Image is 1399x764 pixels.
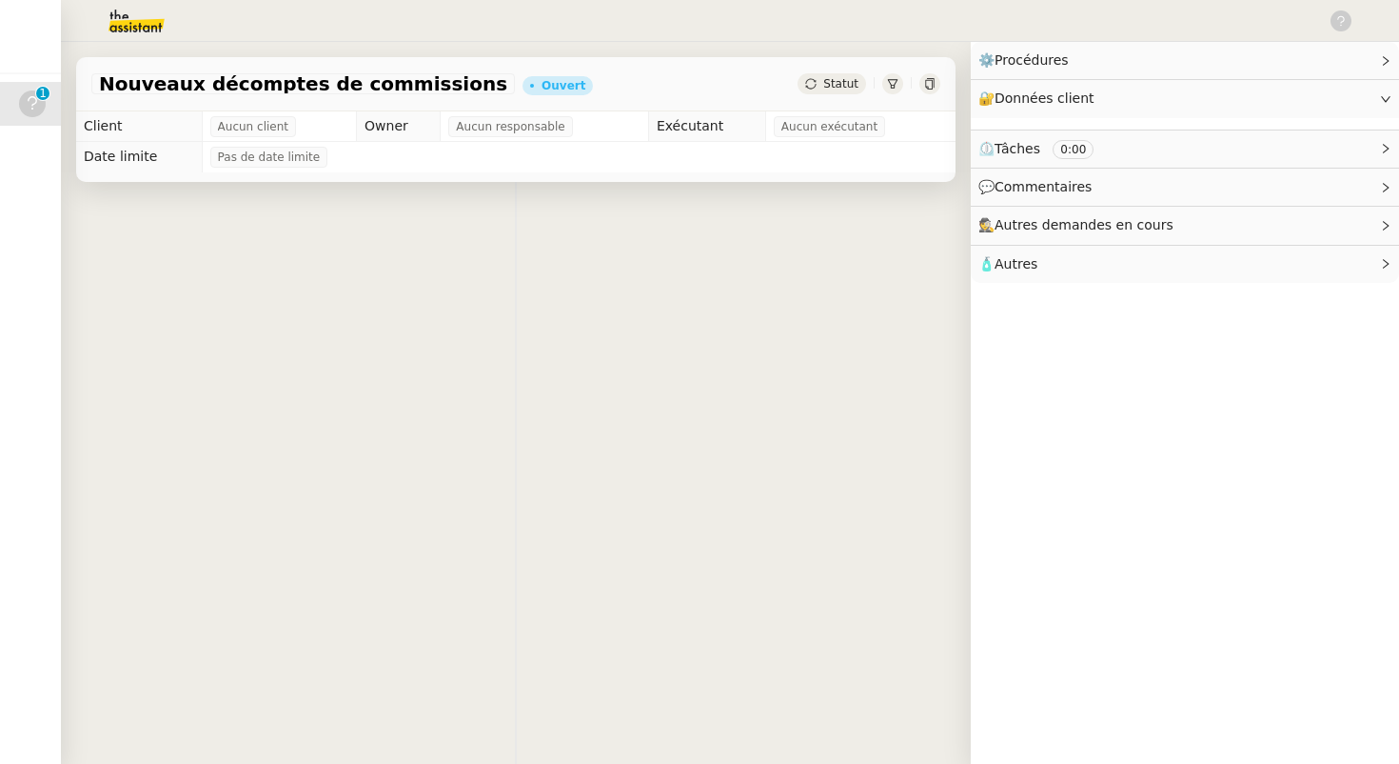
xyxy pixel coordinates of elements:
[36,87,49,100] nz-badge-sup: 1
[978,88,1102,110] span: 🔐
[978,179,1100,194] span: 💬
[978,50,1077,71] span: ⚙️
[971,207,1399,244] div: 🕵️Autres demandes en cours
[218,148,321,167] span: Pas de date limite
[978,141,1110,156] span: ⏲️
[978,256,1037,271] span: 🧴
[1053,140,1094,159] nz-tag: 0:00
[823,77,858,90] span: Statut
[971,131,1399,168] div: ⏲️Tâches 0:00
[971,42,1399,79] div: ⚙️Procédures
[99,74,507,93] span: Nouveaux décomptes de commissions
[542,80,585,91] div: Ouvert
[995,141,1040,156] span: Tâches
[456,117,564,136] span: Aucun responsable
[76,111,202,142] td: Client
[971,246,1399,283] div: 🧴Autres
[76,142,202,172] td: Date limite
[995,52,1069,68] span: Procédures
[39,87,47,104] p: 1
[971,169,1399,206] div: 💬Commentaires
[357,111,441,142] td: Owner
[978,217,1182,232] span: 🕵️
[971,80,1399,117] div: 🔐Données client
[781,117,877,136] span: Aucun exécutant
[218,117,288,136] span: Aucun client
[995,90,1094,106] span: Données client
[995,179,1092,194] span: Commentaires
[995,217,1173,232] span: Autres demandes en cours
[995,256,1037,271] span: Autres
[648,111,765,142] td: Exécutant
